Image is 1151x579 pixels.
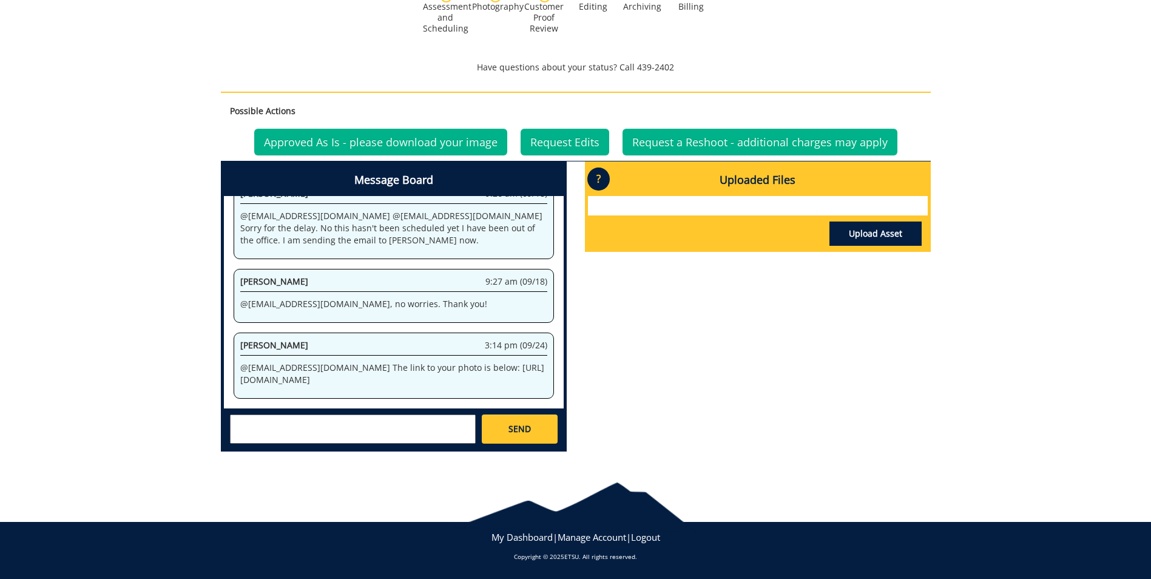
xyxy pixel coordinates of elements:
[240,362,547,386] p: @[EMAIL_ADDRESS][DOMAIN_NAME] The link to your photo is below: [URL][DOMAIN_NAME]
[240,339,308,351] span: [PERSON_NAME]
[588,164,928,196] h4: Uploaded Files
[619,1,665,12] div: Archiving
[491,531,553,543] a: My Dashboard
[423,1,468,34] div: Assessment and Scheduling
[623,129,897,155] a: Request a Reshoot - additional charges may apply
[570,1,616,12] div: Editing
[669,1,714,12] div: Billing
[472,1,518,12] div: Photography
[631,531,660,543] a: Logout
[485,339,547,351] span: 3:14 pm (09/24)
[564,552,579,561] a: ETSU
[558,531,626,543] a: Manage Account
[254,129,507,155] a: Approved As Is - please download your image
[240,210,547,246] p: @[EMAIL_ADDRESS][DOMAIN_NAME] @[EMAIL_ADDRESS][DOMAIN_NAME] Sorry for the delay. No this hasn't b...
[482,415,557,444] a: SEND
[221,61,931,73] p: Have questions about your status? Call 439-2402
[240,276,308,287] span: [PERSON_NAME]
[521,129,609,155] a: Request Edits
[230,105,295,117] strong: Possible Actions
[240,298,547,310] p: @[EMAIL_ADDRESS][DOMAIN_NAME], no worries. Thank you!
[508,423,531,435] span: SEND
[521,1,567,34] div: Customer Proof Review
[224,164,564,196] h4: Message Board
[230,415,476,444] textarea: messageToSend
[829,222,922,246] a: Upload Asset
[485,276,547,288] span: 9:27 am (09/18)
[587,168,610,191] p: ?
